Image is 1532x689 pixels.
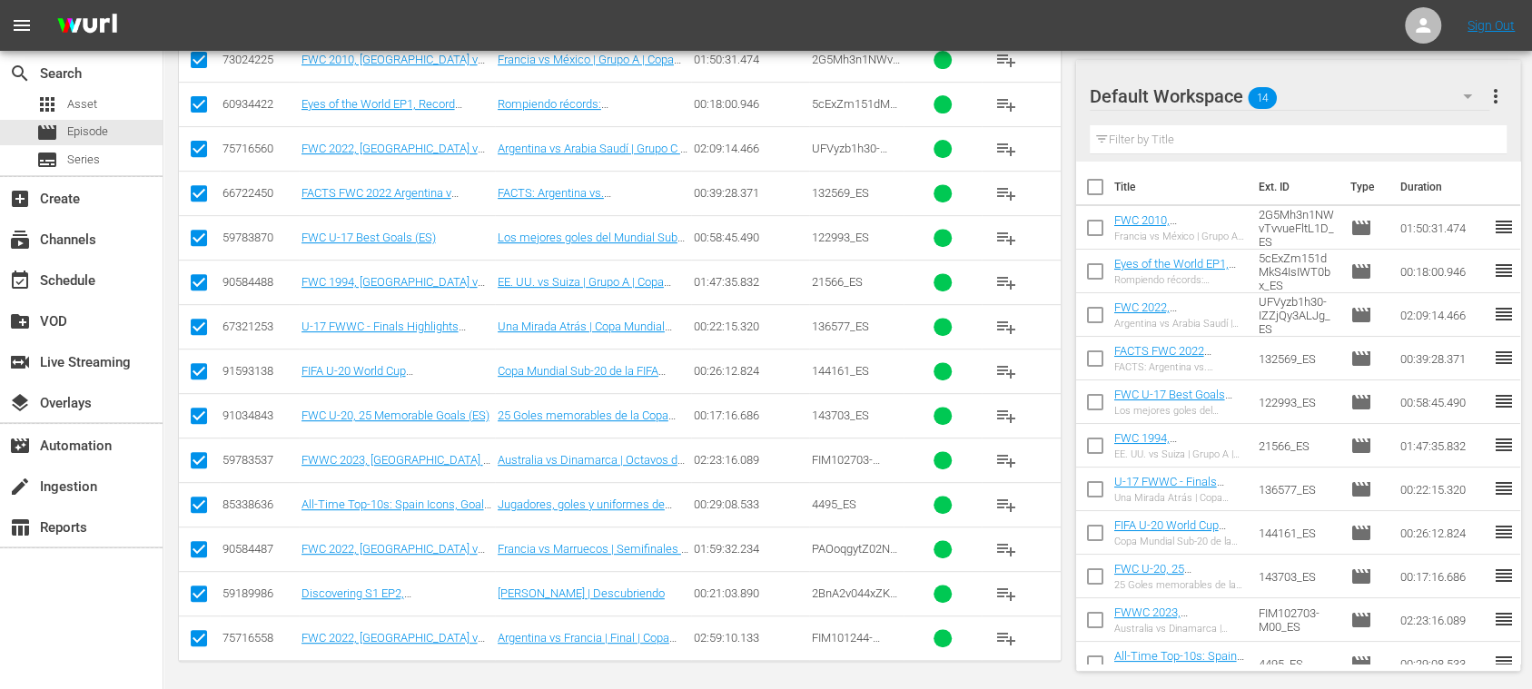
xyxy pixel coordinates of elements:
[301,586,412,614] a: Discovering S1 EP2, [PERSON_NAME] (ES)
[498,497,687,538] a: Jugadores, goles y uniformes de España en la Copa Mundial de la FIFA | Top 10 de todos los tiempos
[984,38,1028,82] button: playlist_add
[301,364,479,405] a: FIFA U-20 World Cup [GEOGRAPHIC_DATA] 2025™ - Highlights Bundle M4+M5+M6 (ES)
[984,172,1028,215] button: playlist_add
[995,583,1017,605] span: playlist_add
[498,97,657,138] a: Rompiendo récords: [PERSON_NAME] | Los Ojos del mundo
[9,63,31,84] span: Search
[222,142,296,155] div: 75716560
[9,188,31,210] span: Create
[694,53,806,66] div: 01:50:31.474
[67,151,100,169] span: Series
[984,616,1028,660] button: playlist_add
[812,364,869,378] span: 144161_ES
[995,360,1017,382] span: playlist_add
[1350,609,1372,631] span: Episode
[1350,435,1372,457] span: Episode
[1468,18,1515,33] a: Sign Out
[694,275,806,289] div: 01:47:35.832
[1493,565,1515,586] span: reorder
[995,182,1017,204] span: playlist_add
[995,494,1017,516] span: playlist_add
[995,138,1017,160] span: playlist_add
[498,631,677,672] a: Argentina vs Francia | Final | Copa Mundial de la FIFA Catar 2022™ | Partido Completo
[984,527,1028,571] button: playlist_add
[1350,653,1372,674] span: Episode
[1114,361,1244,373] div: FACTS: Argentina vs. [GEOGRAPHIC_DATA] | [GEOGRAPHIC_DATA] 2022
[222,453,296,467] div: 59783537
[995,449,1017,471] span: playlist_add
[1114,274,1244,286] div: Rompiendo récords: [PERSON_NAME] | Los Ojos del mundo
[1493,260,1515,281] span: reorder
[222,586,296,600] div: 59189986
[222,97,296,111] div: 60934422
[1493,347,1515,369] span: reorder
[1114,257,1236,311] a: Eyes of the World EP1, Record Breaker: [PERSON_NAME] (ES) + UP trailer
[301,231,436,244] a: FWC U-17 Best Goals (ES)
[36,149,58,171] span: Series
[1350,391,1372,413] span: Episode
[9,517,31,538] span: Reports
[222,275,296,289] div: 90584488
[1251,642,1343,685] td: 4495_ES
[694,542,806,556] div: 01:59:32.234
[812,186,869,200] span: 132569_ES
[984,83,1028,126] button: playlist_add
[1393,511,1493,555] td: 00:26:12.824
[498,142,687,182] a: Argentina vs Arabia Saudí | Grupo C | Copa Mundial de la FIFA Catar 2022™ | Partido Completo
[1350,348,1372,369] span: Episode
[222,631,296,645] div: 75716558
[812,631,880,658] span: FIM101244-M00_ES
[812,142,897,169] span: UFVyzb1h30-IZZjQy3ALJg_ES
[812,53,900,80] span: 2G5Mh3n1NWvTvvueFltL1D_ES
[1251,424,1343,468] td: 21566_ES
[995,627,1017,649] span: playlist_add
[1493,434,1515,456] span: reorder
[984,483,1028,527] button: playlist_add
[812,586,897,614] span: 2BnA2v044xZKJcVlMQJIlX_ES
[1393,468,1493,511] td: 00:22:15.320
[301,97,484,138] a: Eyes of the World EP1, Record Breaker: [PERSON_NAME] (ES) + UP trailer
[694,320,806,333] div: 00:22:15.320
[984,127,1028,171] button: playlist_add
[984,261,1028,304] button: playlist_add
[301,453,490,480] a: FWWC 2023, [GEOGRAPHIC_DATA] v [GEOGRAPHIC_DATA] (ES)
[1090,71,1490,122] div: Default Workspace
[1485,85,1507,107] span: more_vert
[984,394,1028,438] button: playlist_add
[301,275,487,316] a: FWC 1994, [GEOGRAPHIC_DATA] v [GEOGRAPHIC_DATA], Group Stage - FMR (ES)
[301,631,485,672] a: FWC 2022, [GEOGRAPHIC_DATA] v [GEOGRAPHIC_DATA], Final - FMR (ES)
[498,453,687,521] a: Australia vs Dinamarca | Octavos de final | Copa Mundial Femenina de la FIFA Australia & [GEOGRAP...
[812,320,869,333] span: 136577_ES
[44,5,131,47] img: ans4CAIJ8jUAAAAAAAAAAAAAAAAAAAAAAAAgQb4GAAAAAAAAAAAAAAAAAAAAAAAAJMjXAAAAAAAAAAAAAAAAAAAAAAAAgAT5G...
[1114,649,1244,676] a: All-Time Top-10s: Spain Icons, Goals & Kits (ES)
[812,231,869,244] span: 122993_ES
[9,351,31,373] span: Live Streaming
[222,53,296,66] div: 73024225
[1493,652,1515,674] span: reorder
[995,227,1017,249] span: playlist_add
[1114,318,1244,330] div: Argentina vs Arabia Saudí | Grupo C | Copa Mundial de la FIFA Catar 2022™ | Partido Completo
[301,542,485,583] a: FWC 2022, [GEOGRAPHIC_DATA] v [GEOGRAPHIC_DATA], Semi-Finals - FMR (ES)
[1393,424,1493,468] td: 01:47:35.832
[498,408,676,436] a: 25 Goles memorables de la Copa Mundial Sub-20 de la FIFA
[694,142,806,155] div: 02:09:14.466
[1114,562,1230,589] a: FWC U-20, 25 Memorable Goals (ES)
[1114,536,1244,547] div: Copa Mundial Sub-20 de la FIFA [GEOGRAPHIC_DATA] 2025™: Resúmenes
[222,497,296,511] div: 85338636
[222,320,296,333] div: 67321253
[301,497,491,525] a: All-Time Top-10s: Spain Icons, Goals & Kits (ES)
[1339,162,1389,212] th: Type
[498,231,685,258] a: Los mejores goles del Mundial Sub 17
[812,275,863,289] span: 21566_ES
[301,320,466,347] a: U-17 FWWC - Finals Highlights Bundle (ES)
[1251,250,1343,293] td: 5cExZm151dMkS4IsIWT0bx_ES
[1114,344,1224,399] a: FACTS FWC 2022 Argentina v [GEOGRAPHIC_DATA] (ES)
[1393,337,1493,380] td: 00:39:28.371
[222,364,296,378] div: 91593138
[812,97,897,124] span: 5cExZm151dMkS4IsIWT0bx_ES
[222,542,296,556] div: 90584487
[1251,598,1343,642] td: FIM102703-M00_ES
[1251,555,1343,598] td: 143703_ES
[9,310,31,332] span: VOD
[498,364,666,405] a: Copa Mundial Sub-20 de la FIFA [GEOGRAPHIC_DATA] 2025™: Resúmenes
